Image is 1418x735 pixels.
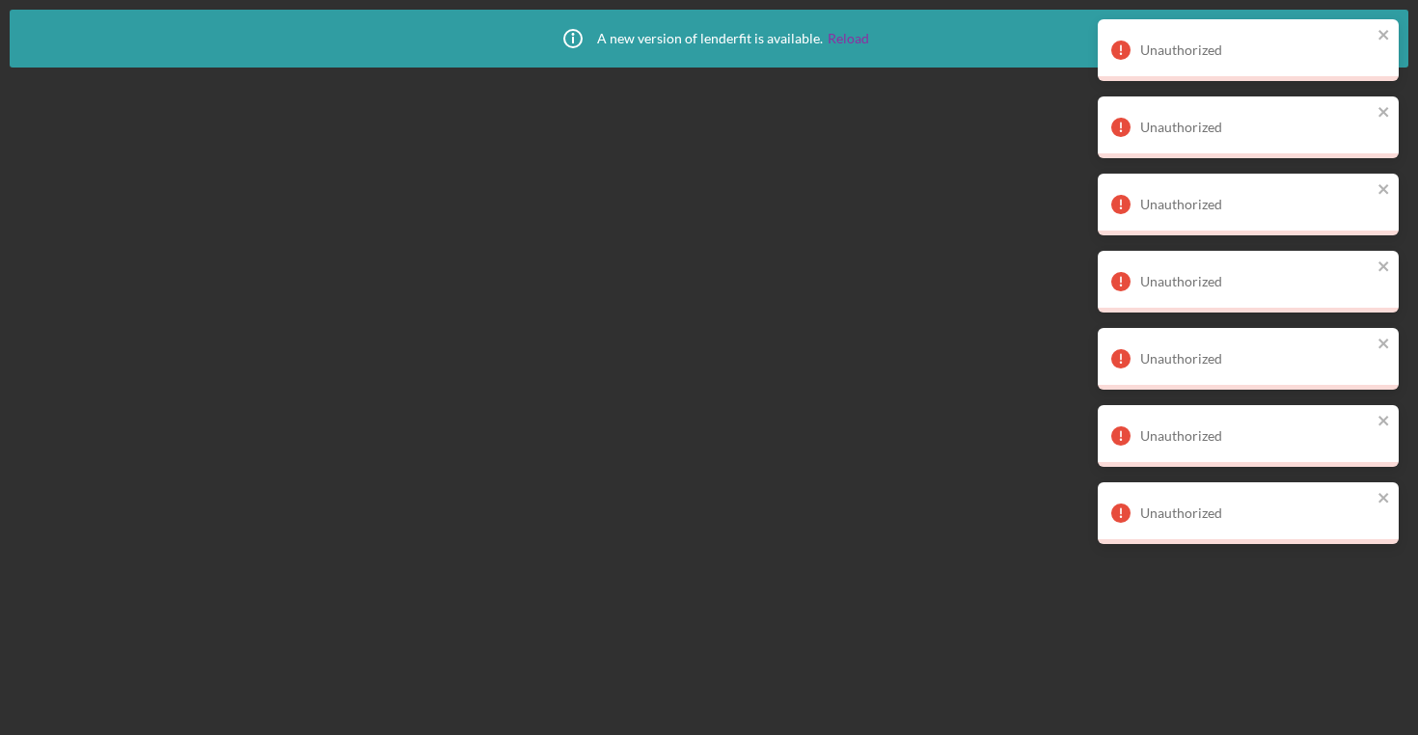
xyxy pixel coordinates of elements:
[1140,428,1372,444] div: Unauthorized
[828,31,869,46] a: Reload
[1140,197,1372,212] div: Unauthorized
[1140,274,1372,289] div: Unauthorized
[1377,104,1391,122] button: close
[1140,42,1372,58] div: Unauthorized
[1377,413,1391,431] button: close
[1377,27,1391,45] button: close
[1140,351,1372,367] div: Unauthorized
[1377,181,1391,200] button: close
[549,14,869,63] div: A new version of lenderfit is available.
[1377,259,1391,277] button: close
[1377,490,1391,508] button: close
[1140,505,1372,521] div: Unauthorized
[1377,336,1391,354] button: close
[1140,120,1372,135] div: Unauthorized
